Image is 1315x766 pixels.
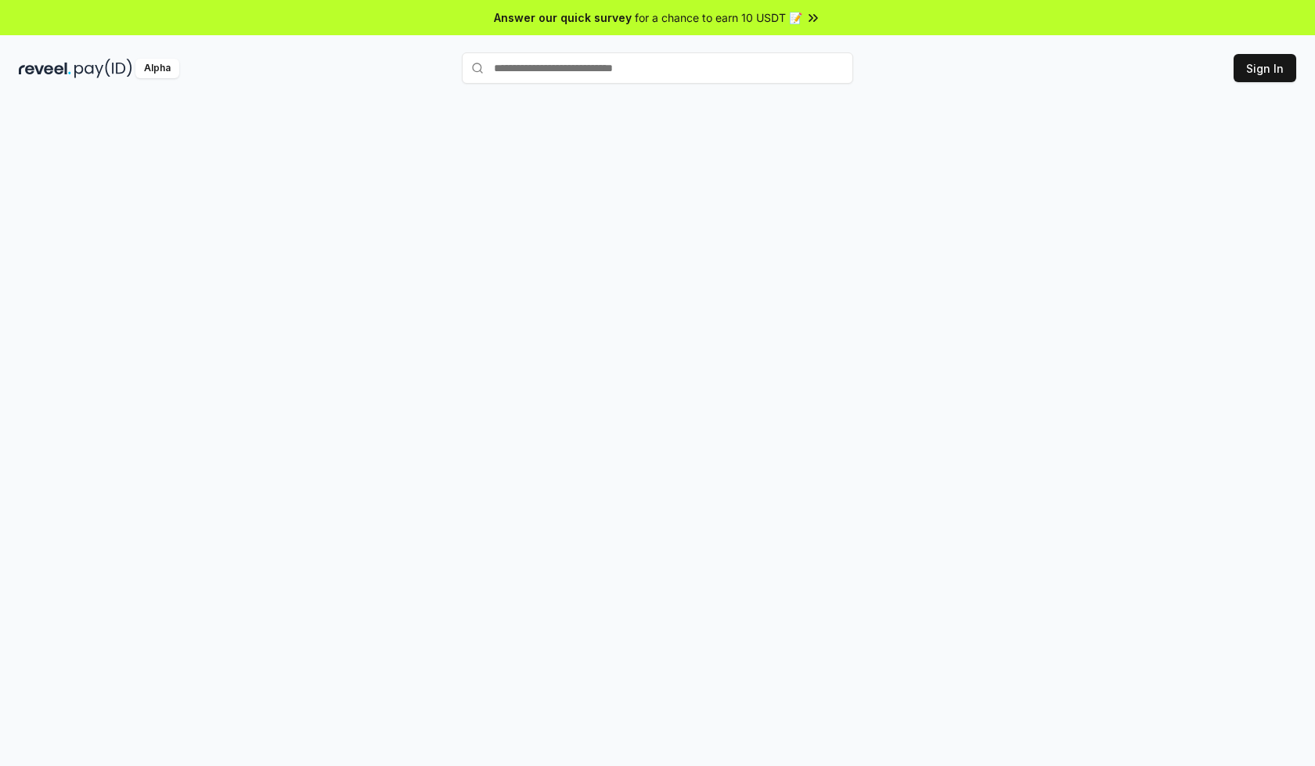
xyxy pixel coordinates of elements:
[494,9,632,26] span: Answer our quick survey
[635,9,802,26] span: for a chance to earn 10 USDT 📝
[135,59,179,78] div: Alpha
[19,59,71,78] img: reveel_dark
[1234,54,1296,82] button: Sign In
[74,59,132,78] img: pay_id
